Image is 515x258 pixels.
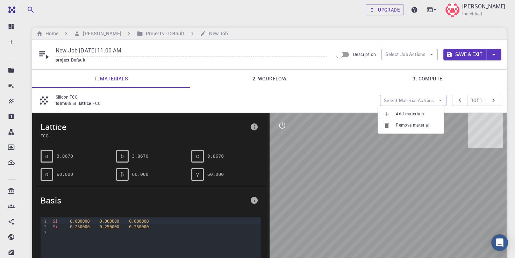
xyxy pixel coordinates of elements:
span: Add materials [396,110,438,117]
div: 3 [41,230,48,236]
button: Select Job Actions [381,49,438,60]
span: Remove material [396,122,438,129]
span: γ [196,171,199,178]
img: logo [6,6,15,13]
pre: 3.8670 [132,150,149,162]
span: 0.250000 [70,224,90,229]
img: Dr Anjani Kumar Pandey [445,3,459,17]
span: 0.000000 [70,219,90,224]
p: Silicon FCC [56,94,374,100]
div: Open Intercom Messenger [491,234,508,251]
a: Upgrade [366,4,404,15]
span: b [121,153,124,159]
span: lattice [79,100,93,106]
span: FCC [92,100,103,106]
span: 0.250000 [100,224,119,229]
div: 2 [41,224,48,230]
span: Description [353,51,376,57]
h6: New Job [206,30,228,37]
button: info [247,120,261,134]
h6: Home [43,30,58,37]
div: 1 [41,218,48,224]
nav: breadcrumb [35,30,229,37]
a: 2. Workflow [190,70,348,88]
a: 3. Compute [349,70,507,88]
button: info [247,193,261,207]
div: pager [452,95,501,106]
span: Basis [41,195,247,206]
span: 0.000000 [100,219,119,224]
span: 0.250000 [129,224,149,229]
span: a [45,153,49,159]
span: c [196,153,199,159]
pre: 3.8670 [207,150,224,162]
pre: 60.000 [207,168,224,180]
span: project [56,57,71,63]
pre: 3.8670 [57,150,73,162]
button: Save & Exit [443,49,486,60]
span: Support [14,5,39,11]
pre: 60.000 [132,168,149,180]
h6: Projects - Default [143,30,185,37]
button: 1of1 [467,95,486,106]
span: Si [72,100,79,106]
span: Lattice [41,121,247,132]
h6: [PERSON_NAME] [80,30,121,37]
span: Individual [462,10,482,17]
span: Si [53,219,58,224]
pre: 60.000 [57,168,73,180]
span: Si [53,224,58,229]
span: FCC [41,132,247,139]
a: 1. Materials [32,70,190,88]
span: formula [56,100,72,106]
span: β [121,171,124,178]
span: Default [71,57,88,63]
span: 0.000000 [129,219,149,224]
p: [PERSON_NAME] [462,2,505,10]
button: Select Material Actions [380,95,446,106]
span: α [45,171,48,178]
